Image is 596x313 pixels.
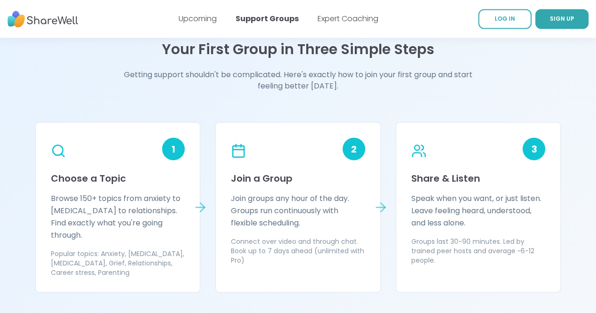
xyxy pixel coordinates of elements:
a: SIGN UP [535,9,588,29]
a: Upcoming [179,13,217,24]
img: ShareWell Nav Logo [8,6,78,32]
a: LOG IN [478,9,531,29]
p: Speak when you want, or just listen. Leave feeling heard, understood, and less alone. [411,192,546,229]
a: Expert Coaching [318,13,378,24]
p: Join groups any hour of the day. Groups run continuously with flexible scheduling. [231,192,365,229]
h3: Choose a Topic [51,171,185,185]
p: Browse 150+ topics from anxiety to [MEDICAL_DATA] to relationships. Find exactly what you're goin... [51,192,185,241]
p: Connect over video and through chat. Book up to 7 days ahead (unlimited with Pro) [231,236,365,265]
h4: Getting support shouldn't be complicated. Here's exactly how to join your first group and start f... [117,69,479,92]
h3: Share & Listen [411,171,546,185]
p: Groups last 30-90 minutes. Led by trained peer hosts and average ~6-12 people. [411,236,546,265]
span: LOG IN [495,15,515,23]
p: Popular topics: Anxiety, [MEDICAL_DATA], [MEDICAL_DATA], Grief, Relationships, Career stress, Par... [51,249,185,277]
div: 2 [343,137,365,160]
span: SIGN UP [550,15,574,23]
h3: Your First Group in Three Simple Steps [35,41,561,58]
h3: Join a Group [231,171,365,185]
div: 1 [162,137,185,160]
a: Support Groups [236,13,299,24]
div: 3 [523,137,545,160]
